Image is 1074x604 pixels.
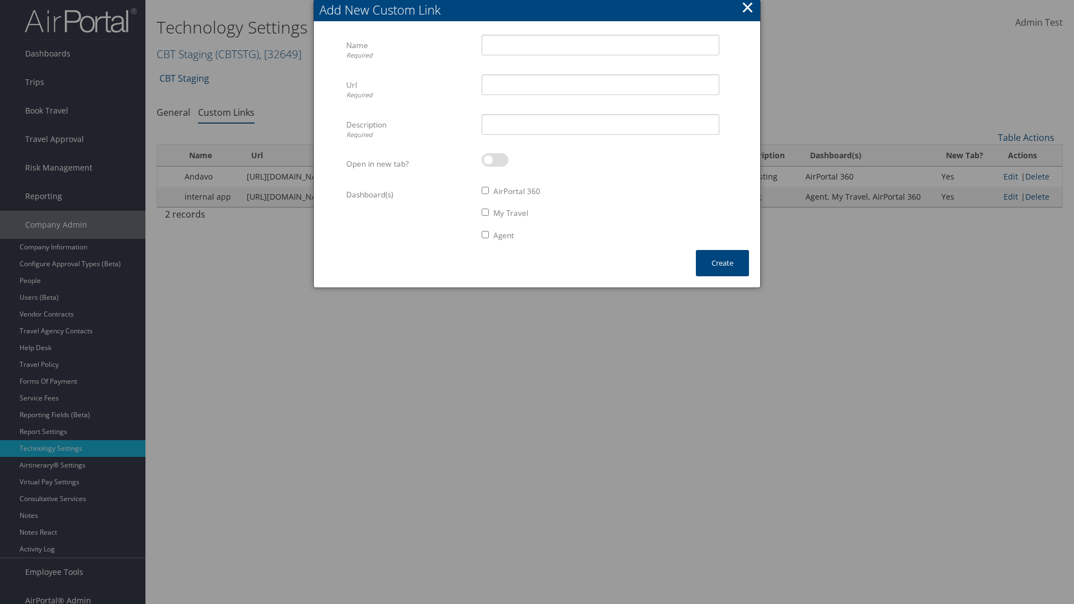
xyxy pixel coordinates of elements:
[346,35,473,65] label: Name
[493,207,528,219] label: My Travel
[319,1,760,18] div: Add New Custom Link
[346,153,473,174] label: Open in new tab?
[346,74,473,105] label: Url
[346,130,473,140] div: Required
[346,184,473,205] label: Dashboard(s)
[346,91,473,100] div: Required
[696,250,749,276] button: Create
[346,51,473,60] div: Required
[493,186,540,197] label: AirPortal 360
[346,114,473,145] label: Description
[493,230,514,241] label: Agent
